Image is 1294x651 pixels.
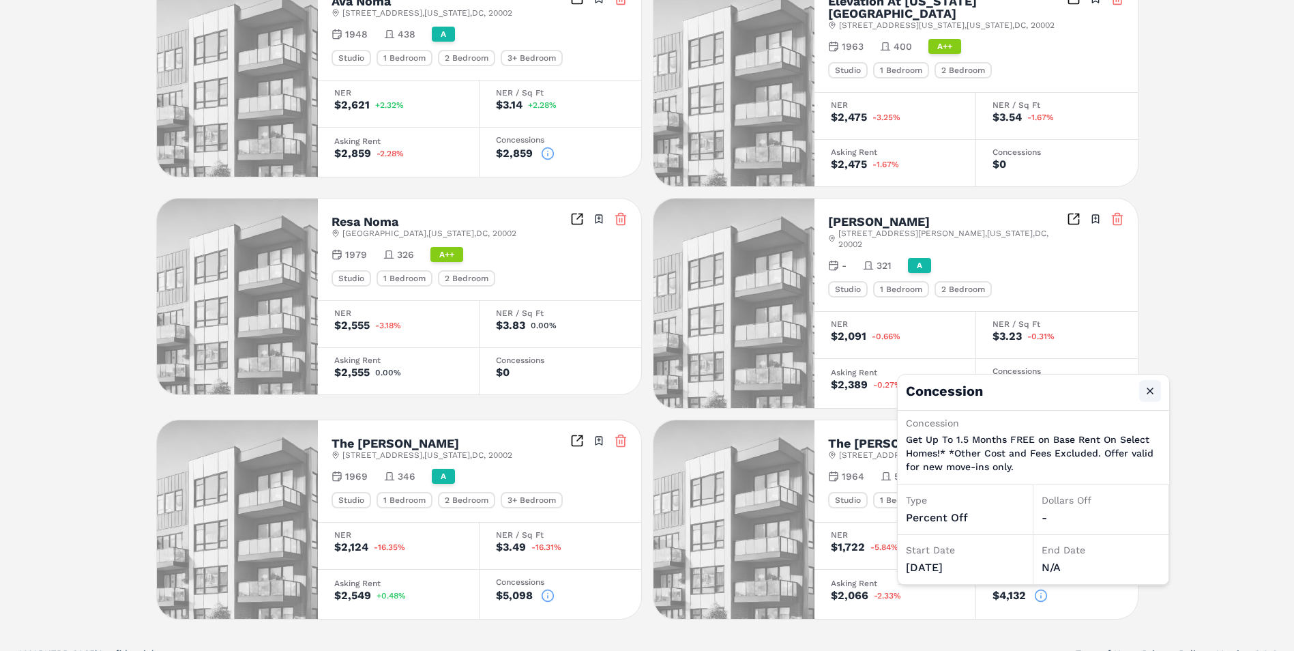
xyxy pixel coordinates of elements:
div: NER / Sq Ft [496,531,625,539]
span: -5.84% [870,543,898,551]
span: -16.31% [531,543,561,551]
div: Studio [828,62,868,78]
div: $3.49 [496,542,526,553]
h2: The [PERSON_NAME] [332,437,459,450]
div: 1 Bedroom [873,62,929,78]
div: 1 Bedroom [377,492,432,508]
span: -1.67% [1027,113,1054,121]
span: -0.27% [873,381,902,389]
div: 1 Bedroom [377,270,432,287]
div: 2 Bedroom [438,492,495,508]
div: NER / Sq Ft [496,309,625,317]
span: [STREET_ADDRESS][US_STATE] , [US_STATE] , DC , 20002 [839,20,1055,31]
h4: Concession [898,375,1169,410]
div: $4,132 [992,590,1026,601]
div: A++ [928,39,961,54]
div: 2 Bedroom [438,50,495,66]
div: Studio [828,492,868,508]
span: [STREET_ADDRESS] , [US_STATE] , DC , 20002 [342,8,512,18]
div: Asking Rent [831,368,959,377]
div: - [1042,510,1160,526]
span: [STREET_ADDRESS] , [US_STATE] , DC , 20002 [839,450,1009,461]
div: NER [334,309,462,317]
div: NER / Sq Ft [496,89,625,97]
div: A [432,27,455,42]
div: $3.83 [496,320,525,331]
div: 3+ Bedroom [501,492,563,508]
div: NER [831,101,959,109]
div: $3.23 [992,331,1022,342]
span: [STREET_ADDRESS][PERSON_NAME] , [US_STATE] , DC , 20002 [838,228,1066,250]
h2: The [PERSON_NAME] [828,437,956,450]
div: $3.14 [496,100,523,111]
div: [DATE] [906,560,1025,576]
div: percent off [906,510,1025,526]
span: 0.00% [531,321,557,330]
span: -2.33% [874,592,901,600]
span: 1948 [345,27,368,41]
span: 321 [877,259,892,272]
div: NER [334,531,462,539]
div: $2,475 [831,112,867,123]
a: Inspect Comparables [570,434,584,448]
div: 3+ Bedroom [501,50,563,66]
span: 346 [398,469,415,483]
span: [STREET_ADDRESS] , [US_STATE] , DC , 20002 [342,450,512,461]
span: -16.35% [374,543,405,551]
div: Asking Rent [334,137,462,145]
div: 1 Bedroom [873,281,929,298]
span: 1964 [842,469,864,483]
div: Studio [332,492,371,508]
a: Inspect Comparables [570,212,584,226]
span: [GEOGRAPHIC_DATA] , [US_STATE] , DC , 20002 [342,228,516,239]
div: A [908,258,931,273]
div: Concessions [496,136,625,144]
span: -3.25% [872,113,900,121]
div: Concessions [496,356,625,364]
div: Concessions [992,367,1121,375]
div: A++ [430,247,463,262]
p: Get Up To 1.5 Months FREE on Base Rent On Select Homes!* *Other Cost and Fees Excluded. Offer val... [906,433,1161,474]
div: $2,859 [496,148,533,159]
span: -2.28% [377,149,404,158]
div: $2,124 [334,542,368,553]
span: 326 [397,248,414,261]
div: $0 [496,367,510,378]
div: $0 [992,159,1006,170]
div: Dollars Off [1042,493,1160,507]
span: 1969 [345,469,368,483]
span: -0.66% [872,332,900,341]
div: NER / Sq Ft [992,101,1121,109]
span: - [842,259,847,272]
div: End Date [1042,543,1160,557]
h2: Resa Noma [332,216,398,228]
div: Start Date [906,543,1025,557]
div: Concessions [992,148,1121,156]
span: -0.31% [1027,332,1055,341]
span: 438 [398,27,415,41]
span: 0.00% [375,368,401,377]
span: +0.48% [377,592,406,600]
div: $2,555 [334,367,370,378]
div: 1 Bedroom [873,492,929,508]
div: Asking Rent [831,579,959,588]
div: $2,621 [334,100,370,111]
div: $2,066 [831,590,868,601]
div: $5,098 [496,590,533,601]
div: $3.54 [992,112,1022,123]
div: Concessions [992,578,1121,586]
div: NER [831,531,959,539]
div: $2,859 [334,148,371,159]
div: $2,475 [831,159,867,170]
div: 2 Bedroom [935,62,992,78]
div: Studio [332,270,371,287]
div: Type [906,493,1025,507]
span: -1.67% [872,160,899,169]
div: Concession [906,416,1161,430]
div: Asking Rent [831,148,959,156]
span: 1963 [842,40,864,53]
div: 1 Bedroom [377,50,432,66]
div: $2,555 [334,320,370,331]
span: 1979 [345,248,367,261]
div: $2,549 [334,590,371,601]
